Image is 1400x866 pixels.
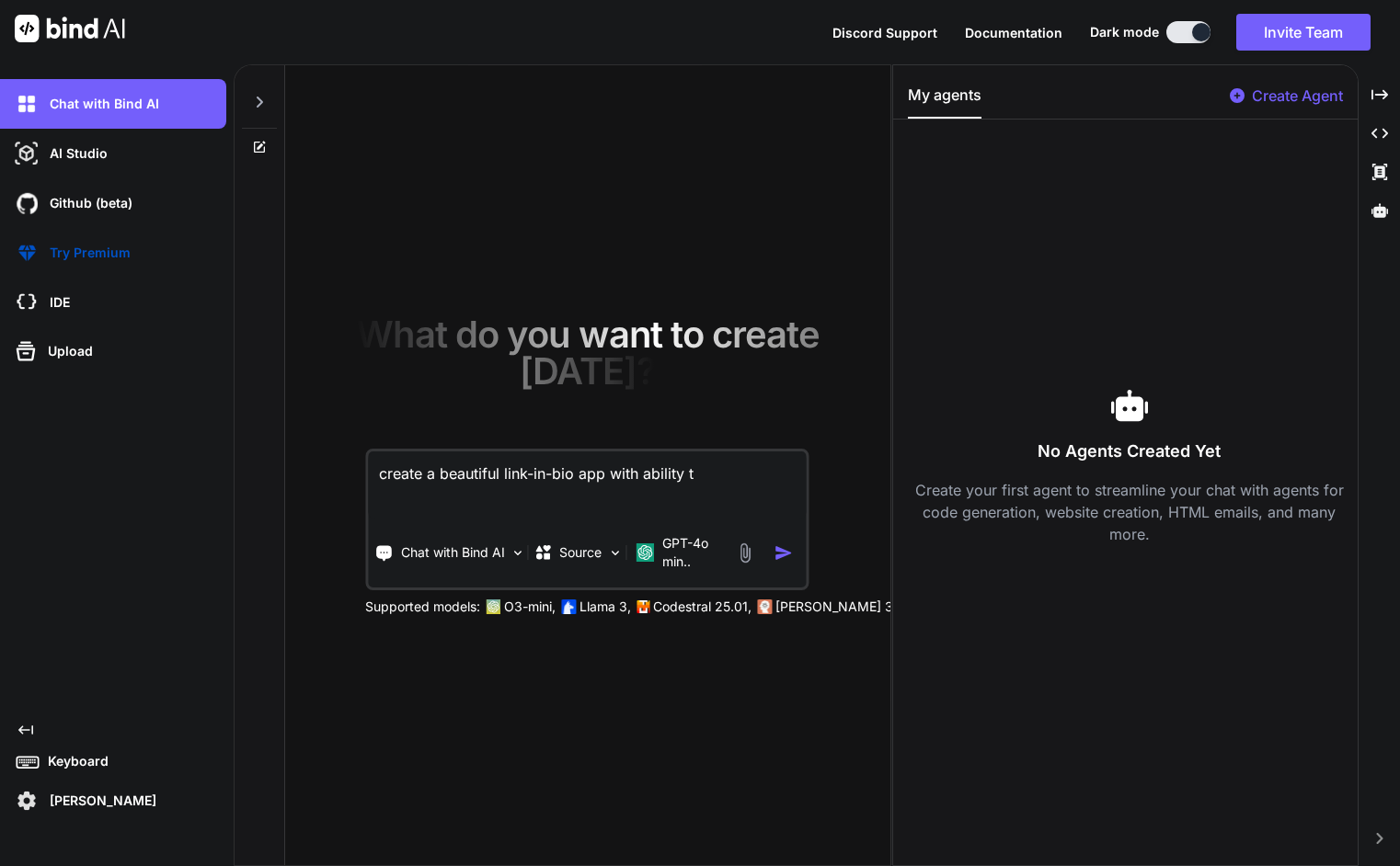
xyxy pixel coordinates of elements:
p: Keyboard [40,752,109,770]
img: Bind AI [15,15,125,42]
img: claude [757,599,772,614]
img: Llama2 [561,599,576,614]
p: [PERSON_NAME] 3.7 Sonnet, [775,598,954,616]
p: AI Studio [42,144,108,163]
p: Llama 3, [580,598,631,616]
img: Mistral-AI [637,600,649,613]
span: What do you want to create [DATE]? [356,312,820,393]
img: GPT-4o mini [637,543,655,562]
p: Codestral 25.01, [653,598,752,616]
textarea: create a beautiful link-in-bio app with ability [368,451,806,519]
p: Github (beta) [42,194,132,212]
img: cloudideIcon [11,287,42,318]
p: GPT-4o min.. [662,534,728,571]
img: Pick Models [607,545,623,561]
p: [PERSON_NAME] [42,792,156,810]
span: Discord Support [832,25,937,40]
p: Chat with Bind AI [401,543,505,562]
img: darkAi-studio [11,138,42,169]
img: premium [11,237,42,268]
p: Upload [40,342,93,360]
p: Source [559,543,602,562]
button: Discord Support [832,23,937,42]
img: darkChat [11,88,42,120]
button: Documentation [965,23,1062,42]
p: Supported models: [365,598,480,616]
img: settings [11,785,42,816]
p: Create Agent [1252,85,1343,107]
span: Documentation [965,25,1062,40]
button: Invite Team [1236,14,1371,51]
p: IDE [42,293,70,312]
img: githubDark [11,188,42,219]
p: Create your first agent to streamline your chat with agents for code generation, website creation... [908,479,1350,545]
img: attachment [735,542,756,564]
p: Try Premium [42,244,131,262]
p: O3-mini, [504,598,556,616]
img: Pick Tools [511,545,526,561]
span: Dark mode [1090,23,1159,41]
img: icon [775,543,794,563]
h3: No Agents Created Yet [908,439,1350,464]
p: Chat with Bind AI [42,95,159,113]
img: GPT-4 [486,599,500,614]
button: My agents [908,84,981,119]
